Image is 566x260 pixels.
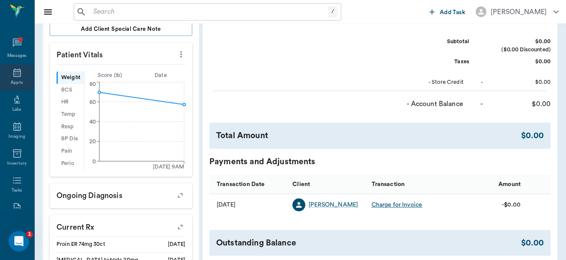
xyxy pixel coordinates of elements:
[168,240,185,248] div: [DATE]
[57,96,84,109] div: HR
[521,237,544,249] div: $0.00
[57,157,84,170] div: Perio
[209,156,551,168] div: Payments and Adjustments
[446,174,525,194] div: Amount
[486,46,551,54] div: ($0.00 Discounted)
[26,231,33,238] span: 1
[12,187,22,194] div: Tasks
[57,240,105,248] div: Proin ER 74mg 30ct
[174,47,188,62] button: more
[405,38,469,46] div: Subtotal
[9,133,25,140] div: Imaging
[84,71,135,80] div: Score ( lb )
[372,201,423,209] div: Charge for Invoice
[521,130,544,142] div: $0.00
[9,231,29,251] iframe: Intercom live chat
[292,172,310,196] div: Client
[502,201,521,209] div: -$0.00
[486,78,551,86] div: $0.00
[92,159,96,164] tspan: 0
[486,38,551,46] div: $0.00
[57,145,84,157] div: Pain
[309,201,358,209] a: [PERSON_NAME]
[57,108,84,121] div: Temp
[39,3,57,21] button: Close drawer
[405,58,469,66] div: Taxes
[89,139,96,144] tspan: 20
[153,164,184,169] tspan: [DATE] 9AM
[399,99,463,109] div: - Account Balance
[7,160,27,167] div: Inventory
[216,237,521,249] div: Outstanding Balance
[426,4,469,20] button: Add Task
[498,172,521,196] div: Amount
[469,4,566,20] button: [PERSON_NAME]
[481,78,483,86] div: -
[491,7,547,17] div: [PERSON_NAME]
[89,82,96,87] tspan: 80
[50,215,192,236] p: Current Rx
[50,43,192,64] p: Patient Vitals
[367,174,446,194] div: Transaction
[480,99,483,109] div: -
[372,172,405,196] div: Transaction
[57,71,84,84] div: Weight
[217,201,235,209] div: 09/22/25
[11,80,23,86] div: Appts
[328,6,337,18] div: /
[57,84,84,96] div: BCS
[486,58,551,66] div: $0.00
[89,99,96,104] tspan: 60
[217,172,265,196] div: Transaction Date
[50,22,192,36] button: Add client Special Care Note
[57,133,84,145] div: BP Dia
[57,121,84,133] div: Resp
[89,119,96,124] tspan: 40
[486,99,551,109] div: $0.00
[81,24,161,34] span: Add client Special Care Note
[12,106,21,113] div: Labs
[7,53,27,59] div: Messages
[90,6,328,18] input: Search
[209,174,288,194] div: Transaction Date
[399,78,464,86] div: - Store Credit
[135,71,186,80] div: Date
[288,174,367,194] div: Client
[50,183,192,205] p: Ongoing diagnosis
[216,130,521,142] div: Total Amount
